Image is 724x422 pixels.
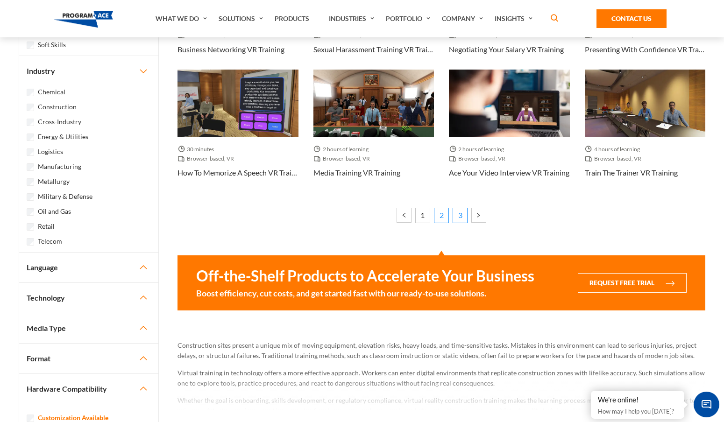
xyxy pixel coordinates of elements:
h3: Negotiating your salary VR Training [449,44,564,55]
input: Logistics [27,148,34,156]
input: Oil and Gas [27,208,34,216]
h3: Sexual harassment training VR Training [313,44,434,55]
strong: Off-the-Shelf Products to Accelerate Your Business [196,267,534,285]
input: Construction [27,104,34,111]
h3: Business networking VR Training [177,44,284,55]
input: Customization Available [27,415,34,422]
h3: How to memorize a speech VR Training [177,167,298,178]
input: Retail [27,223,34,231]
h3: Media training VR Training [313,167,400,178]
a: Thumbnail - Train the trainer VR Training 4 hours of learning Browser-based, VR Train the trainer... [585,70,706,193]
div: We're online! [598,395,677,405]
span: 2 [434,208,449,223]
input: Soft Skills [27,42,34,49]
span: 30 minutes [177,145,218,154]
a: Thumbnail - Media training VR Training 2 hours of learning Browser-based, VR Media training VR Tr... [313,70,434,193]
label: Construction [38,102,77,112]
img: Program-Ace [54,11,113,28]
button: Hardware Compatibility [19,374,158,404]
span: 2 hours of learning [313,145,372,154]
label: Retail [38,221,55,232]
input: Metallurgy [27,178,34,186]
label: Military & Defense [38,191,92,202]
span: Browser-based, VR [177,154,238,163]
h3: Presenting with confidence VR Training [585,44,706,55]
small: Boost efficiency, cut costs, and get started fast with our ready-to-use solutions. [196,287,534,299]
span: 2 hours of learning [449,145,508,154]
label: Telecom [38,236,62,246]
label: Logistics [38,147,63,157]
input: Cross-Industry [27,119,34,126]
button: Request Free Trial [578,273,687,293]
span: Browser-based, VR [449,154,509,163]
span: Chat Widget [694,392,719,417]
a: 1 [415,208,430,223]
span: 4 hours of learning [585,145,644,154]
a: « Previous [397,208,412,223]
input: Military & Defense [27,193,34,201]
input: Energy & Utilities [27,134,34,141]
a: Next » [471,208,486,223]
label: Manufacturing [38,162,81,172]
button: Format [19,344,158,373]
p: Construction sites present a unique mix of moving equipment, elevation risks, heavy loads, and ti... [177,340,705,361]
span: Browser-based, VR [585,154,645,163]
button: Media Type [19,313,158,343]
button: Technology [19,283,158,313]
a: Thumbnail - Ace your video interview VR Training 2 hours of learning Browser-based, VR Ace your v... [449,70,570,193]
input: Chemical [27,89,34,96]
label: Soft Skills [38,40,66,50]
span: Browser-based, VR [313,154,374,163]
label: Metallurgy [38,176,70,187]
label: Chemical [38,87,65,97]
p: How may I help you [DATE]? [598,406,677,417]
button: Industry [19,56,158,86]
h3: Ace your video interview VR Training [449,167,569,178]
p: Virtual training in technology offers a more effective approach. Workers can enter digital enviro... [177,368,705,388]
label: Energy & Utilities [38,132,88,142]
input: Telecom [27,238,34,246]
input: Manufacturing [27,163,34,171]
a: Contact Us [596,9,667,28]
a: Thumbnail - How to memorize a speech VR Training 30 minutes Browser-based, VR How to memorize a s... [177,70,298,193]
button: Language [19,253,158,282]
label: Oil and Gas [38,206,71,217]
a: 3 [453,208,468,223]
h3: Train the trainer VR Training [585,167,678,178]
label: Cross-Industry [38,117,81,127]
